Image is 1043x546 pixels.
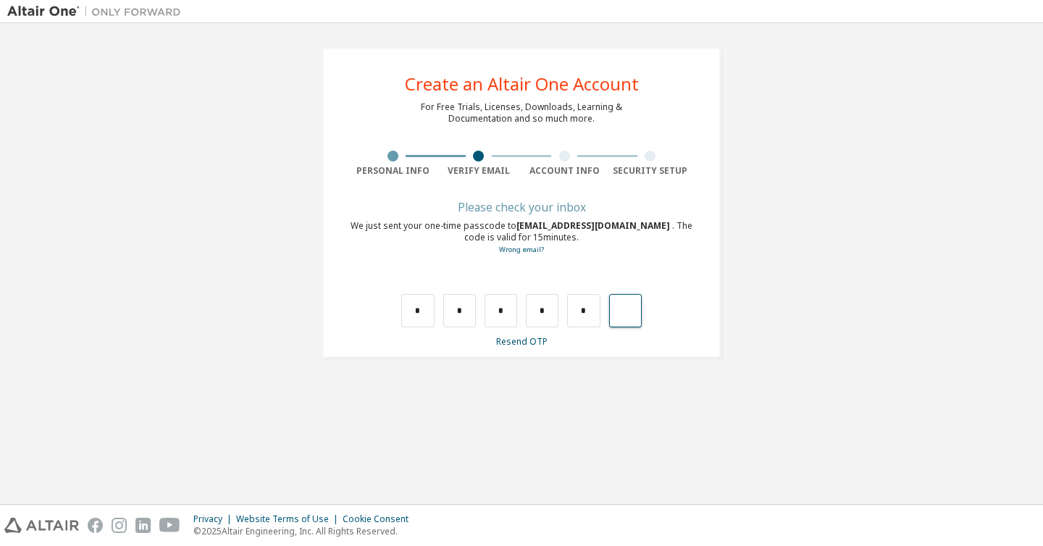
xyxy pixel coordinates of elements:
[521,165,608,177] div: Account Info
[7,4,188,19] img: Altair One
[405,75,639,93] div: Create an Altair One Account
[608,165,694,177] div: Security Setup
[4,518,79,533] img: altair_logo.svg
[193,525,417,537] p: © 2025 Altair Engineering, Inc. All Rights Reserved.
[496,335,548,348] a: Resend OTP
[343,513,417,525] div: Cookie Consent
[112,518,127,533] img: instagram.svg
[436,165,522,177] div: Verify Email
[350,203,693,211] div: Please check your inbox
[236,513,343,525] div: Website Terms of Use
[516,219,672,232] span: [EMAIL_ADDRESS][DOMAIN_NAME]
[88,518,103,533] img: facebook.svg
[350,220,693,256] div: We just sent your one-time passcode to . The code is valid for 15 minutes.
[193,513,236,525] div: Privacy
[135,518,151,533] img: linkedin.svg
[499,245,544,254] a: Go back to the registration form
[159,518,180,533] img: youtube.svg
[350,165,436,177] div: Personal Info
[421,101,622,125] div: For Free Trials, Licenses, Downloads, Learning & Documentation and so much more.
